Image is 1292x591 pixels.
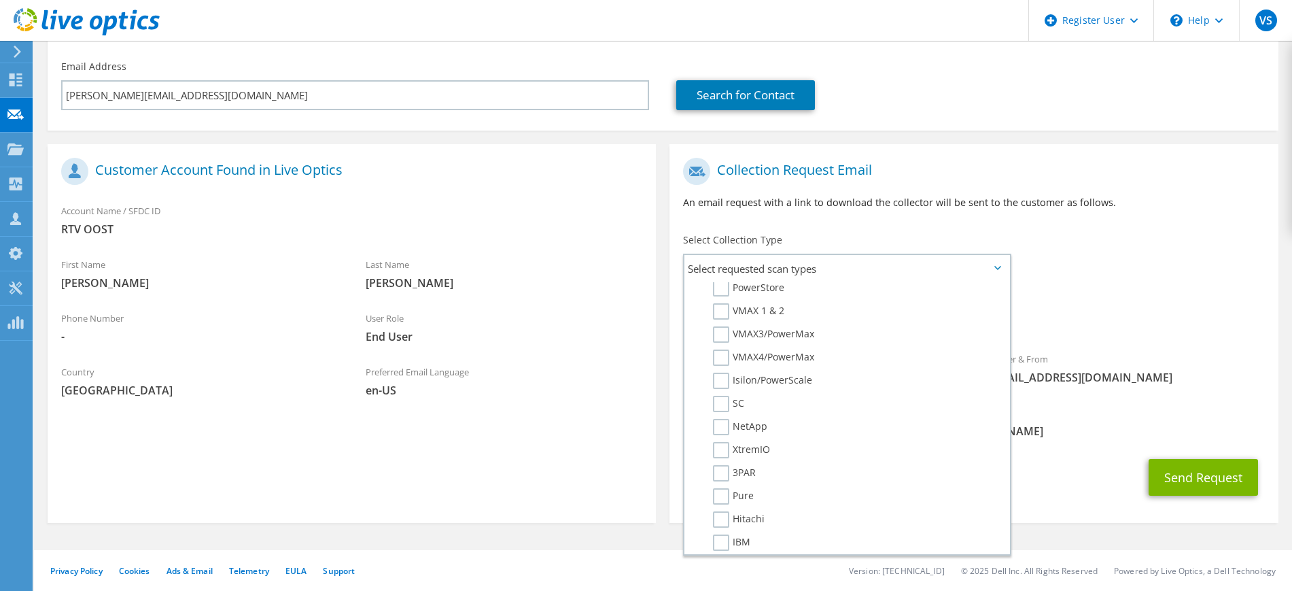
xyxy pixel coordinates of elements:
button: Send Request [1149,459,1258,496]
label: NetApp [713,419,767,435]
div: Requested Collections [669,288,1278,338]
div: Country [48,358,352,405]
label: Select Collection Type [683,233,782,247]
p: An email request with a link to download the collector will be sent to the customer as follows. [683,195,1264,210]
label: VMAX 1 & 2 [713,303,784,320]
label: PowerStore [713,280,784,297]
li: Version: [TECHNICAL_ID] [849,565,945,577]
span: [PERSON_NAME] [61,275,338,290]
span: en-US [366,383,643,398]
div: Phone Number [48,304,352,351]
label: 3PAR [713,465,756,482]
span: [EMAIL_ADDRESS][DOMAIN_NAME] [988,370,1265,385]
span: [PERSON_NAME] [366,275,643,290]
label: VMAX3/PowerMax [713,326,814,343]
label: Email Address [61,60,126,73]
div: CC & Reply To [669,399,1278,445]
div: Last Name [352,250,657,297]
span: RTV OOST [61,222,642,237]
a: EULA [285,565,307,577]
a: Cookies [119,565,150,577]
label: Isilon/PowerScale [713,373,812,389]
div: To [669,345,974,392]
div: User Role [352,304,657,351]
a: Search for Contact [676,80,815,110]
h1: Collection Request Email [683,158,1257,185]
label: VMAX4/PowerMax [713,350,814,366]
div: First Name [48,250,352,297]
div: Sender & From [974,345,1278,392]
div: Preferred Email Language [352,358,657,405]
span: [GEOGRAPHIC_DATA] [61,383,338,398]
span: Select requested scan types [684,255,1009,282]
a: Telemetry [229,565,269,577]
span: - [61,329,338,344]
div: Account Name / SFDC ID [48,197,656,243]
label: IBM [713,535,750,551]
h1: Customer Account Found in Live Optics [61,158,635,185]
span: VS [1255,10,1277,31]
label: Hitachi [713,511,765,528]
a: Support [323,565,355,577]
label: SC [713,396,744,412]
li: Powered by Live Optics, a Dell Technology [1114,565,1276,577]
li: © 2025 Dell Inc. All Rights Reserved [961,565,1098,577]
span: End User [366,329,643,344]
label: XtremIO [713,442,770,458]
svg: \n [1170,14,1183,27]
a: Ads & Email [167,565,213,577]
a: Privacy Policy [50,565,103,577]
label: Pure [713,488,754,505]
